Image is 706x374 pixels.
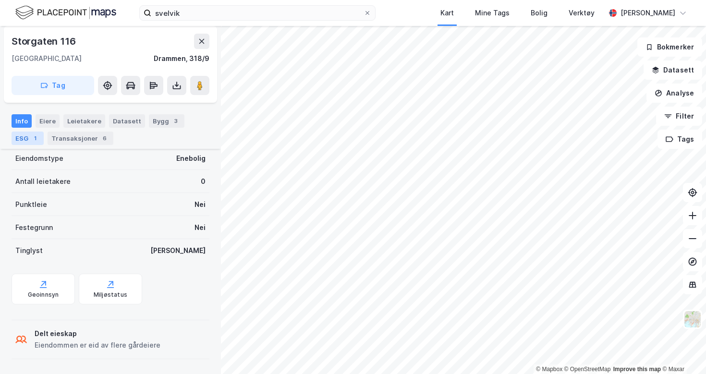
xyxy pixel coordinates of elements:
[621,7,675,19] div: [PERSON_NAME]
[36,114,60,128] div: Eiere
[109,114,145,128] div: Datasett
[150,245,206,256] div: [PERSON_NAME]
[171,116,181,126] div: 3
[28,291,59,299] div: Geoinnsyn
[12,53,82,64] div: [GEOGRAPHIC_DATA]
[63,114,105,128] div: Leietakere
[35,339,160,351] div: Eiendommen er eid av flere gårdeiere
[15,153,63,164] div: Eiendomstype
[656,107,702,126] button: Filter
[35,328,160,339] div: Delt eieskap
[15,222,53,233] div: Festegrunn
[12,132,44,145] div: ESG
[531,7,548,19] div: Bolig
[48,132,113,145] div: Transaksjoner
[475,7,510,19] div: Mine Tags
[637,37,702,57] button: Bokmerker
[100,133,110,143] div: 6
[195,199,206,210] div: Nei
[564,366,611,373] a: OpenStreetMap
[94,291,127,299] div: Miljøstatus
[151,6,364,20] input: Søk på adresse, matrikkel, gårdeiere, leietakere eller personer
[176,153,206,164] div: Enebolig
[644,60,702,80] button: Datasett
[15,199,47,210] div: Punktleie
[12,114,32,128] div: Info
[658,328,706,374] iframe: Chat Widget
[12,76,94,95] button: Tag
[613,366,661,373] a: Improve this map
[536,366,562,373] a: Mapbox
[657,130,702,149] button: Tags
[12,34,77,49] div: Storgaten 116
[195,222,206,233] div: Nei
[646,84,702,103] button: Analyse
[154,53,209,64] div: Drammen, 318/9
[440,7,454,19] div: Kart
[15,4,116,21] img: logo.f888ab2527a4732fd821a326f86c7f29.svg
[569,7,595,19] div: Verktøy
[15,176,71,187] div: Antall leietakere
[15,245,43,256] div: Tinglyst
[683,310,702,328] img: Z
[149,114,184,128] div: Bygg
[30,133,40,143] div: 1
[201,176,206,187] div: 0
